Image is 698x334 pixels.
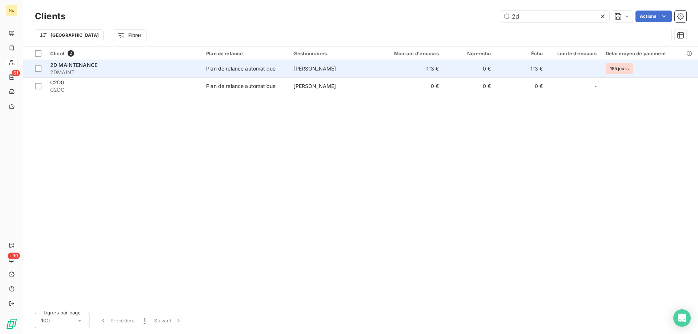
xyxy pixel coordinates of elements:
[113,29,146,41] button: Filtrer
[35,29,104,41] button: [GEOGRAPHIC_DATA]
[448,51,491,56] div: Non-échu
[606,63,633,74] span: 155 jours
[12,70,20,76] span: 61
[606,51,694,56] div: Délai moyen de paiement
[374,77,444,95] td: 0 €
[444,60,496,77] td: 0 €
[293,83,336,89] span: [PERSON_NAME]
[293,65,336,72] span: [PERSON_NAME]
[50,62,97,68] span: 2D MAINTENANCE
[594,83,597,90] span: -
[444,77,496,95] td: 0 €
[139,313,150,328] button: 1
[500,51,543,56] div: Échu
[673,309,691,327] div: Open Intercom Messenger
[50,79,65,85] span: C2DG
[144,317,145,324] span: 1
[374,60,444,77] td: 113 €
[293,51,369,56] div: Gestionnaires
[50,86,197,93] span: C2DG
[594,65,597,72] span: -
[35,10,65,23] h3: Clients
[206,83,276,90] div: Plan de relance automatique
[50,69,197,76] span: 2DMAINT
[8,253,20,259] span: +99
[6,318,17,330] img: Logo LeanPay
[496,60,547,77] td: 113 €
[50,51,65,56] span: Client
[95,313,139,328] button: Précédent
[206,65,276,72] div: Plan de relance automatique
[635,11,672,22] button: Actions
[41,317,50,324] span: 100
[500,11,609,22] input: Rechercher
[150,313,186,328] button: Suivant
[552,51,597,56] div: Limite d’encours
[496,77,547,95] td: 0 €
[6,4,17,16] div: NE
[206,51,285,56] div: Plan de relance
[378,51,439,56] div: Montant d'encours
[68,50,74,57] span: 2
